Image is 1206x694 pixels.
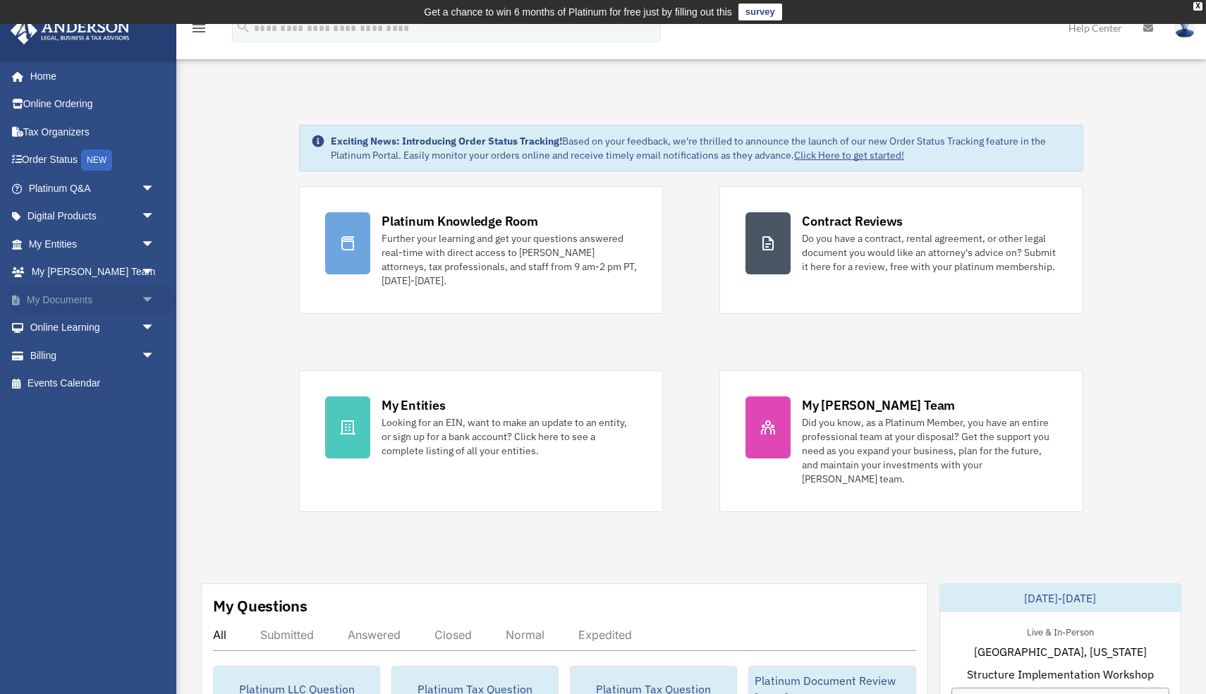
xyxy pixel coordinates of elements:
[10,146,176,175] a: Order StatusNEW
[141,174,169,203] span: arrow_drop_down
[802,415,1057,486] div: Did you know, as a Platinum Member, you have an entire professional team at your disposal? Get th...
[10,370,176,398] a: Events Calendar
[10,258,176,286] a: My [PERSON_NAME] Teamarrow_drop_down
[382,415,637,458] div: Looking for an EIN, want to make an update to an entity, or sign up for a bank account? Click her...
[141,341,169,370] span: arrow_drop_down
[382,212,538,230] div: Platinum Knowledge Room
[382,396,445,414] div: My Entities
[434,628,472,642] div: Closed
[424,4,732,20] div: Get a chance to win 6 months of Platinum for free just by filling out this
[190,25,207,37] a: menu
[10,314,176,342] a: Online Learningarrow_drop_down
[331,134,1071,162] div: Based on your feedback, we're thrilled to announce the launch of our new Order Status Tracking fe...
[738,4,782,20] a: survey
[141,314,169,343] span: arrow_drop_down
[10,62,169,90] a: Home
[1193,2,1202,11] div: close
[10,286,176,314] a: My Documentsarrow_drop_down
[382,231,637,288] div: Further your learning and get your questions answered real-time with direct access to [PERSON_NAM...
[1016,623,1105,638] div: Live & In-Person
[348,628,401,642] div: Answered
[10,90,176,118] a: Online Ordering
[141,286,169,315] span: arrow_drop_down
[10,202,176,231] a: Digital Productsarrow_drop_down
[10,341,176,370] a: Billingarrow_drop_down
[141,258,169,287] span: arrow_drop_down
[6,17,134,44] img: Anderson Advisors Platinum Portal
[190,20,207,37] i: menu
[578,628,632,642] div: Expedited
[10,118,176,146] a: Tax Organizers
[213,595,307,616] div: My Questions
[802,212,903,230] div: Contract Reviews
[260,628,314,642] div: Submitted
[794,149,904,162] a: Click Here to get started!
[213,628,226,642] div: All
[967,666,1154,683] span: Structure Implementation Workshop
[299,186,663,314] a: Platinum Knowledge Room Further your learning and get your questions answered real-time with dire...
[141,202,169,231] span: arrow_drop_down
[506,628,544,642] div: Normal
[940,584,1181,612] div: [DATE]-[DATE]
[141,230,169,259] span: arrow_drop_down
[10,174,176,202] a: Platinum Q&Aarrow_drop_down
[236,19,251,35] i: search
[331,135,562,147] strong: Exciting News: Introducing Order Status Tracking!
[81,150,112,171] div: NEW
[802,396,955,414] div: My [PERSON_NAME] Team
[10,230,176,258] a: My Entitiesarrow_drop_down
[802,231,1057,274] div: Do you have a contract, rental agreement, or other legal document you would like an attorney's ad...
[719,186,1083,314] a: Contract Reviews Do you have a contract, rental agreement, or other legal document you would like...
[1174,18,1195,38] img: User Pic
[299,370,663,512] a: My Entities Looking for an EIN, want to make an update to an entity, or sign up for a bank accoun...
[974,643,1147,660] span: [GEOGRAPHIC_DATA], [US_STATE]
[719,370,1083,512] a: My [PERSON_NAME] Team Did you know, as a Platinum Member, you have an entire professional team at...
